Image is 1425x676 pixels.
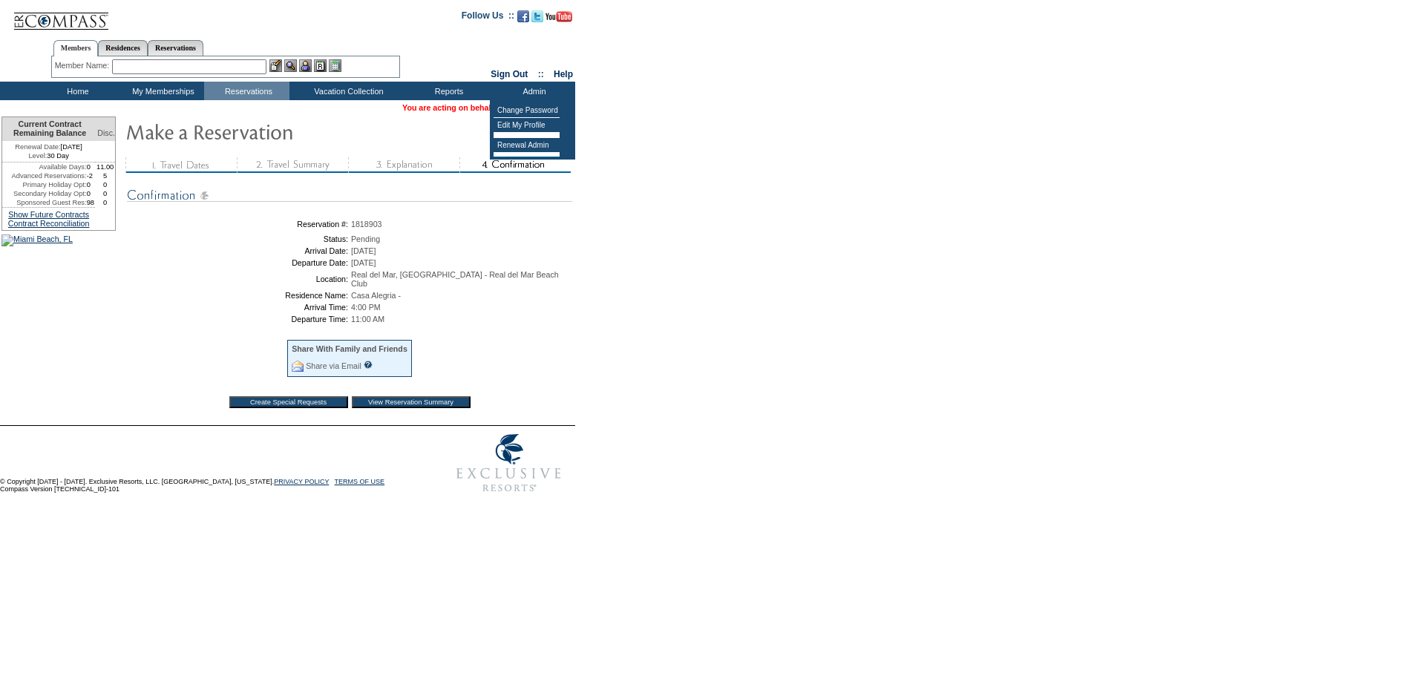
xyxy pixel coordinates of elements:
input: What is this? [364,361,373,369]
td: 0 [95,180,115,189]
td: 5 [95,171,115,180]
img: Become our fan on Facebook [517,10,529,22]
img: Reservations [314,59,327,72]
td: Departure Date: [130,258,348,267]
a: TERMS OF USE [335,478,385,485]
img: Exclusive Resorts [442,426,575,500]
a: Become our fan on Facebook [517,15,529,24]
a: Members [53,40,99,56]
td: My Memberships [119,82,204,100]
a: Help [554,69,573,79]
td: Status: [130,234,348,243]
img: b_calculator.gif [329,59,341,72]
div: Member Name: [55,59,112,72]
td: Reservation #: [130,220,348,229]
a: Sign Out [491,69,528,79]
td: Arrival Time: [130,303,348,312]
span: You are acting on behalf of: [402,103,572,112]
span: Real del Mar, [GEOGRAPHIC_DATA] - Real del Mar Beach Club [351,270,559,288]
img: Make Reservation [125,117,422,146]
a: Share via Email [306,361,361,370]
img: step4_state2.gif [459,157,571,173]
span: Disc. [97,128,115,137]
span: [DATE] [351,246,376,255]
span: Level: [28,151,47,160]
img: Impersonate [299,59,312,72]
input: View Reservation Summary [352,396,471,408]
td: Residence Name: [130,291,348,300]
span: Pending [351,234,380,243]
a: Show Future Contracts [8,210,89,219]
td: Edit My Profile [494,118,560,133]
img: b_edit.gif [269,59,282,72]
td: Departure Time: [130,315,348,324]
img: Follow us on Twitter [531,10,543,22]
td: Reservations [204,82,289,100]
td: Change Password [494,103,560,118]
td: Vacation Collection [289,82,404,100]
span: [DATE] [351,258,376,267]
td: 98 [87,198,96,207]
img: step3_state3.gif [348,157,459,173]
td: 0 [87,189,96,198]
a: Follow us on Twitter [531,15,543,24]
td: Sponsored Guest Res: [2,198,87,207]
span: 4:00 PM [351,303,381,312]
td: 0 [95,198,115,207]
a: Contract Reconciliation [8,219,90,228]
td: Current Contract Remaining Balance [2,117,95,141]
td: 0 [95,189,115,198]
span: Casa Alegria - [351,291,401,300]
img: step1_state3.gif [125,157,237,173]
td: Secondary Holiday Opt: [2,189,87,198]
img: Subscribe to our YouTube Channel [546,11,572,22]
img: Miami Beach, FL [1,234,73,246]
img: step2_state3.gif [237,157,348,173]
a: PRIVACY POLICY [274,478,329,485]
td: 11.00 [95,163,115,171]
span: 11:00 AM [351,315,384,324]
div: Share With Family and Friends [292,344,407,353]
a: Reservations [148,40,203,56]
td: Advanced Reservations: [2,171,87,180]
td: Home [33,82,119,100]
input: Create Special Requests [229,396,348,408]
td: -2 [87,171,96,180]
td: Location: [130,270,348,288]
td: Follow Us :: [462,9,514,27]
span: 1818903 [351,220,382,229]
td: 30 Day [2,151,95,163]
td: Reports [404,82,490,100]
td: 0 [87,163,96,171]
img: View [284,59,297,72]
a: Subscribe to our YouTube Channel [546,15,572,24]
span: Renewal Date: [15,142,60,151]
td: Arrival Date: [130,246,348,255]
td: Admin [490,82,575,100]
td: [DATE] [2,141,95,151]
span: :: [538,69,544,79]
a: Residences [98,40,148,56]
td: Primary Holiday Opt: [2,180,87,189]
td: Renewal Admin [494,138,560,153]
td: Available Days: [2,163,87,171]
td: 0 [87,180,96,189]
